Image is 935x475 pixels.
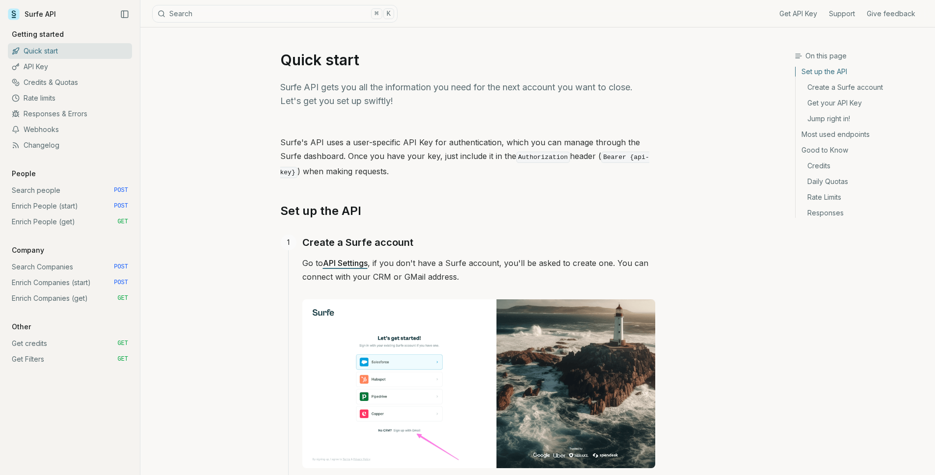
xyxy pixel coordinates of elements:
[117,340,128,347] span: GET
[8,106,132,122] a: Responses & Errors
[8,245,48,255] p: Company
[280,80,655,108] p: Surfe API gets you all the information you need for the next account you want to close. Let's get...
[280,135,655,180] p: Surfe's API uses a user-specific API Key for authentication, which you can manage through the Sur...
[114,279,128,287] span: POST
[8,137,132,153] a: Changelog
[779,9,817,19] a: Get API Key
[8,275,132,290] a: Enrich Companies (start) POST
[795,51,927,61] h3: On this page
[302,299,655,468] img: Image
[796,79,927,95] a: Create a Surfe account
[8,7,56,22] a: Surfe API
[796,189,927,205] a: Rate Limits
[8,122,132,137] a: Webhooks
[114,263,128,271] span: POST
[829,9,855,19] a: Support
[8,90,132,106] a: Rate limits
[280,203,361,219] a: Set up the API
[117,294,128,302] span: GET
[8,169,40,179] p: People
[114,202,128,210] span: POST
[8,183,132,198] a: Search people POST
[302,235,413,250] a: Create a Surfe account
[796,174,927,189] a: Daily Quotas
[8,351,132,367] a: Get Filters GET
[117,355,128,363] span: GET
[8,75,132,90] a: Credits & Quotas
[796,142,927,158] a: Good to Know
[8,322,35,332] p: Other
[114,186,128,194] span: POST
[796,158,927,174] a: Credits
[8,59,132,75] a: API Key
[8,259,132,275] a: Search Companies POST
[152,5,398,23] button: Search⌘K
[8,43,132,59] a: Quick start
[8,290,132,306] a: Enrich Companies (get) GET
[796,205,927,218] a: Responses
[796,95,927,111] a: Get your API Key
[117,218,128,226] span: GET
[796,67,927,79] a: Set up the API
[8,214,132,230] a: Enrich People (get) GET
[867,9,915,19] a: Give feedback
[8,336,132,351] a: Get credits GET
[383,8,394,19] kbd: K
[8,198,132,214] a: Enrich People (start) POST
[280,51,655,69] h1: Quick start
[796,127,927,142] a: Most used endpoints
[117,7,132,22] button: Collapse Sidebar
[516,152,570,163] code: Authorization
[371,8,382,19] kbd: ⌘
[302,256,655,284] p: Go to , if you don't have a Surfe account, you'll be asked to create one. You can connect with yo...
[796,111,927,127] a: Jump right in!
[323,258,368,268] a: API Settings
[8,29,68,39] p: Getting started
